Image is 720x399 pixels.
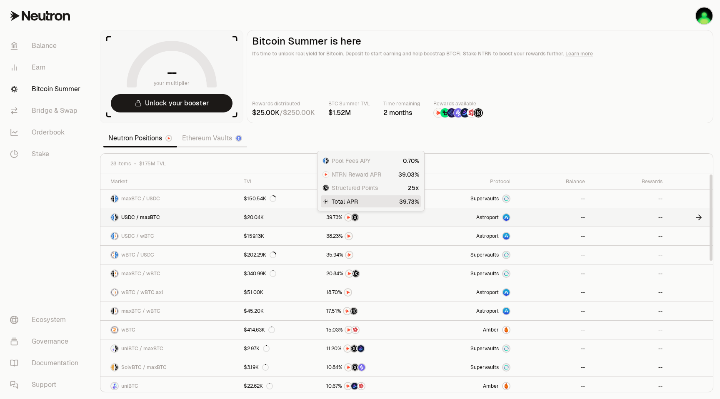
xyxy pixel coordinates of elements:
span: Pool Fees APY [332,157,370,165]
img: Structured Points [474,108,483,117]
span: Astroport [476,308,499,314]
a: -- [590,227,667,245]
div: Market [110,178,234,185]
img: NTRN [345,289,351,296]
a: Astroport [418,302,515,320]
img: Structured Points [352,270,359,277]
a: NTRNStructured Points [321,264,418,283]
a: NTRNStructured Points [321,208,418,227]
img: NTRN [346,270,352,277]
button: NTRNBedrock DiamondsMars Fragments [326,382,413,390]
a: Ethereum Vaults [177,130,247,147]
a: wBTC LogowBTC [100,321,239,339]
img: wBTC Logo [115,308,118,314]
button: NTRN [326,251,413,259]
span: Supervaults [470,195,499,202]
a: -- [590,321,667,339]
img: USDC Logo [111,214,114,221]
a: -- [590,339,667,358]
p: BTC Summer TVL [328,100,370,108]
button: NTRNStructured Points [326,307,413,315]
a: NTRNMars Fragments [321,321,418,339]
div: $159.13K [244,233,264,239]
a: uniBTC LogomaxBTC LogouniBTC / maxBTC [100,339,239,358]
a: wBTC LogowBTC.axl LogowBTC / wBTC.axl [100,283,239,302]
a: NTRN [321,283,418,302]
a: -- [515,358,590,377]
img: wBTC Logo [115,270,118,277]
span: Supervaults [470,345,499,352]
img: NTRN [346,252,352,258]
img: Supervaults [503,364,510,371]
span: wBTC / USDC [121,252,154,258]
span: USDC / maxBTC [121,214,160,221]
span: uniBTC [121,383,138,389]
img: SolvBTC Logo [111,364,114,371]
span: Supervaults [470,270,499,277]
img: wBTC Logo [111,252,114,258]
img: Bedrock Diamonds [351,383,358,389]
a: $159.13K [239,227,321,245]
div: 2 months [383,108,420,118]
span: your multiplier [154,79,190,87]
img: Amber [503,327,510,333]
a: -- [515,208,590,227]
a: Astroport [418,283,515,302]
div: $45.20K [244,308,264,314]
img: maxBTC Logo [115,364,118,371]
button: Unlock your booster [111,94,232,112]
img: NTRN [345,214,352,221]
a: -- [515,377,590,395]
img: USDC Logo [323,158,325,164]
a: $3.19K [239,358,321,377]
div: 25x [408,184,419,192]
a: -- [515,339,590,358]
a: $20.04K [239,208,321,227]
span: uniBTC / maxBTC [121,345,163,352]
a: -- [515,283,590,302]
span: Amber [483,327,499,333]
a: -- [590,358,667,377]
img: NTRN Logo [323,172,329,177]
img: NTRN [345,383,351,389]
div: Rewards [595,178,662,185]
span: Astroport [476,233,499,239]
div: TVL [244,178,316,185]
img: EtherFi Points [447,108,456,117]
a: SupervaultsSupervaults [418,246,515,264]
img: wBTC Logo [111,327,118,333]
a: Governance [3,331,90,352]
a: -- [515,302,590,320]
img: maxBTC Logo [111,270,114,277]
img: Mars Fragments [467,108,476,117]
a: SupervaultsSupervaults [418,190,515,208]
a: Learn more [565,50,593,57]
a: USDC LogowBTC LogoUSDC / wBTC [100,227,239,245]
img: Bedrock Diamonds [460,108,470,117]
a: -- [515,190,590,208]
img: Structured Points [351,345,357,352]
a: Stake [3,143,90,165]
span: Structured Points [332,184,378,192]
div: / [252,108,315,118]
img: Mars Fragments [352,327,359,333]
img: NTRN [345,364,352,371]
img: Structured Points [350,308,357,314]
img: Structured Points [352,364,358,371]
a: -- [590,302,667,320]
img: NTRN [344,345,351,352]
span: NTRN Reward APR [332,170,381,179]
div: $3.19K [244,364,269,371]
img: Neutron Logo [166,136,171,141]
a: -- [590,264,667,283]
a: NTRNBedrock DiamondsMars Fragments [321,377,418,395]
button: NTRN [326,232,413,240]
a: -- [515,246,590,264]
a: $414.63K [239,321,321,339]
span: Astroport [476,214,499,221]
img: maxBTC Logo [111,195,114,202]
button: NTRNStructured Points [326,269,413,278]
span: wBTC / wBTC.axl [121,289,163,296]
span: maxBTC / USDC [121,195,160,202]
span: wBTC [121,327,135,333]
